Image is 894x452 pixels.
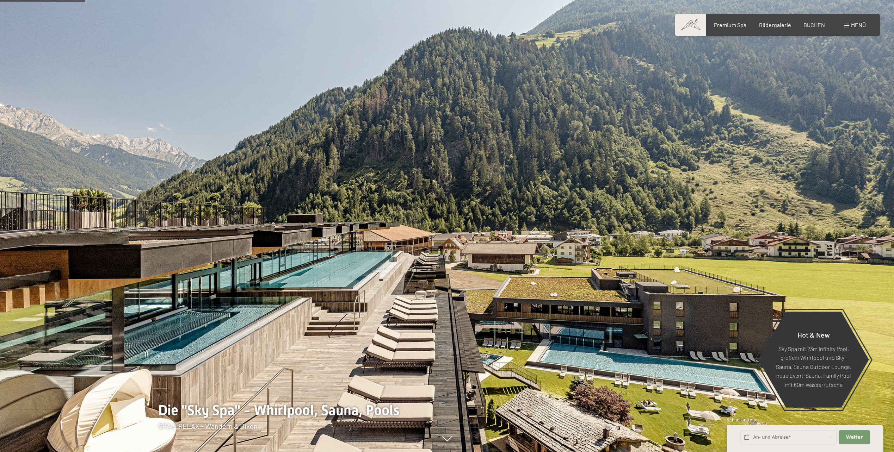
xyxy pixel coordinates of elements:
button: Weiter [839,430,869,445]
p: Sky Spa mit 23m Infinity Pool, großem Whirlpool und Sky-Sauna, Sauna Outdoor Lounge, neue Event-S... [775,344,852,389]
span: Hot & New [797,330,830,339]
span: Menü [851,21,866,28]
span: Schnellanfrage [727,417,757,422]
a: BUCHEN [803,21,825,28]
a: Premium Spa [714,21,746,28]
a: Hot & New Sky Spa mit 23m Infinity Pool, großem Whirlpool und Sky-Sauna, Sauna Outdoor Lounge, ne... [758,311,869,408]
span: Weiter [846,434,863,440]
a: Bildergalerie [759,21,791,28]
